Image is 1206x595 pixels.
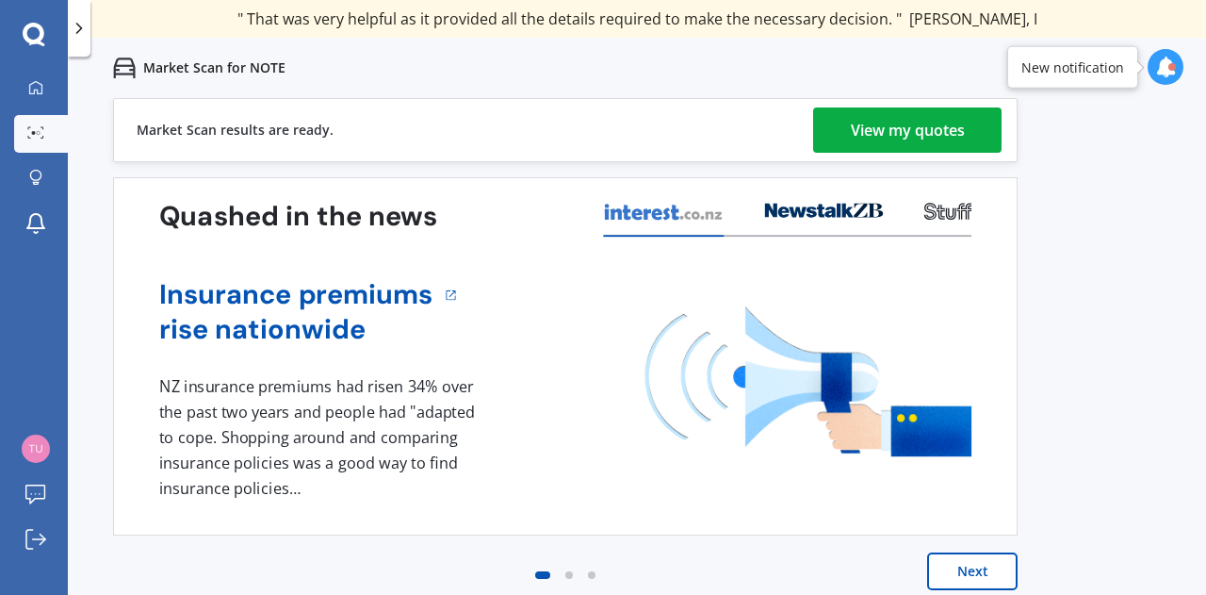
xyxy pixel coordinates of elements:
[137,99,334,161] div: Market Scan results are ready.
[143,58,285,77] p: Market Scan for NOTE
[1021,58,1124,76] div: New notification
[851,107,965,153] div: View my quotes
[645,306,971,456] img: media image
[159,374,481,501] div: NZ insurance premiums had risen 34% over the past two years and people had "adapted to cope. Shop...
[113,57,136,79] img: car.f15378c7a67c060ca3f3.svg
[159,199,437,234] h3: Quashed in the news
[159,312,433,347] a: rise nationwide
[813,107,1002,153] a: View my quotes
[22,435,50,463] img: 7e600c0c14736c95a803deea776c08e9
[159,277,433,312] a: Insurance premiums
[927,553,1018,590] button: Next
